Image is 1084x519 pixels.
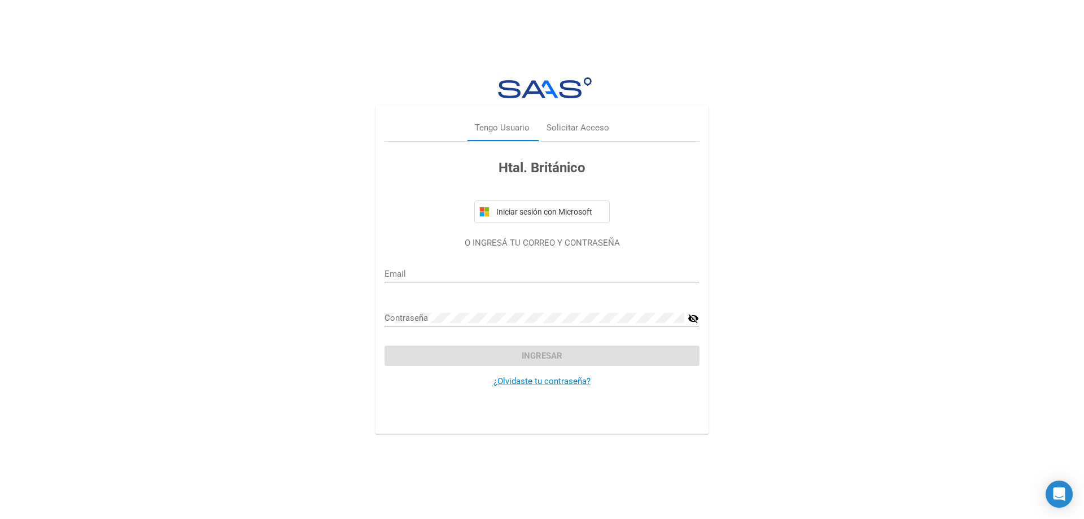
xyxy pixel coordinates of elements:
[384,346,699,366] button: Ingresar
[474,200,610,223] button: Iniciar sesión con Microsoft
[688,312,699,325] mat-icon: visibility_off
[384,158,699,178] h3: Htal. Británico
[493,376,591,386] a: ¿Olvidaste tu contraseña?
[522,351,562,361] span: Ingresar
[1046,481,1073,508] div: Open Intercom Messenger
[494,207,605,216] span: Iniciar sesión con Microsoft
[384,237,699,250] p: O INGRESÁ TU CORREO Y CONTRASEÑA
[475,121,530,134] div: Tengo Usuario
[547,121,609,134] div: Solicitar Acceso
